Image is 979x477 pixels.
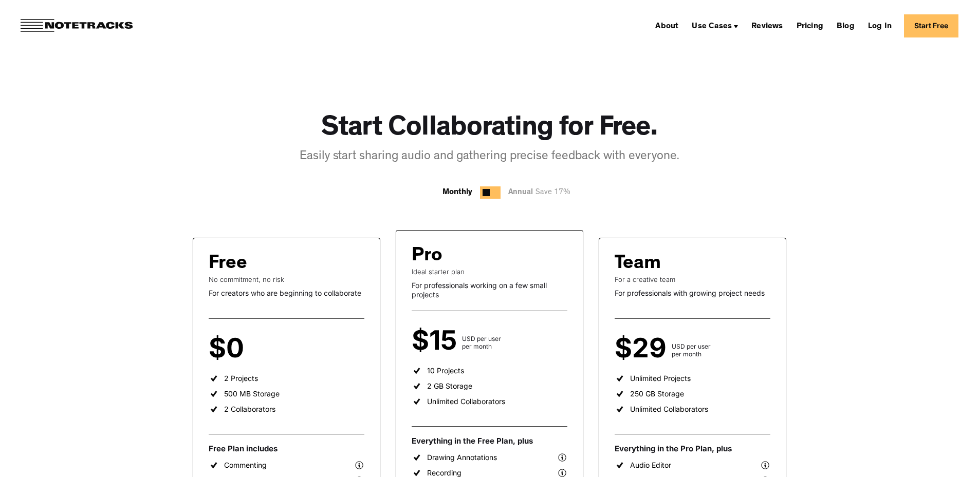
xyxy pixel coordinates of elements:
div: 2 Projects [224,374,258,383]
a: Start Free [904,14,958,37]
div: Everything in the Pro Plan, plus [615,444,770,454]
div: Everything in the Free Plan, plus [412,436,567,446]
div: Drawing Annotations [427,453,497,462]
div: For professionals with growing project needs [615,289,770,298]
div: Monthly [442,186,472,199]
div: Use Cases [692,23,732,31]
div: Pro [412,246,442,268]
span: Save 17% [533,189,570,197]
div: Unlimited Collaborators [427,397,505,406]
a: Reviews [747,17,787,34]
div: $29 [615,339,672,358]
div: Free Plan includes [209,444,364,454]
div: Free [209,254,247,275]
div: 10 Projects [427,366,464,375]
div: 250 GB Storage [630,389,684,398]
a: Blog [833,17,859,34]
div: Ideal starter plan [412,268,567,276]
a: Pricing [792,17,827,34]
a: Log In [864,17,896,34]
div: Annual [508,186,576,199]
div: $0 [209,339,249,358]
div: 2 Collaborators [224,405,275,414]
div: Unlimited Projects [630,374,691,383]
div: Easily start sharing audio and gathering precise feedback with everyone. [300,148,679,166]
div: No commitment, no risk [209,275,364,283]
div: 2 GB Storage [427,381,472,391]
h1: Start Collaborating for Free. [321,113,658,146]
div: Audio Editor [630,461,671,470]
div: Unlimited Collaborators [630,405,708,414]
a: About [651,17,682,34]
div: For professionals working on a few small projects [412,281,567,299]
div: Use Cases [688,17,742,34]
div: 500 MB Storage [224,389,280,398]
div: USD per user per month [462,335,501,350]
div: Team [615,254,661,275]
div: For a creative team [615,275,770,283]
div: USD per user per month [672,342,711,358]
div: For creators who are beginning to collaborate [209,289,364,298]
div: $15 [412,332,462,350]
div: Commenting [224,461,267,470]
div: per user per month [249,342,279,358]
